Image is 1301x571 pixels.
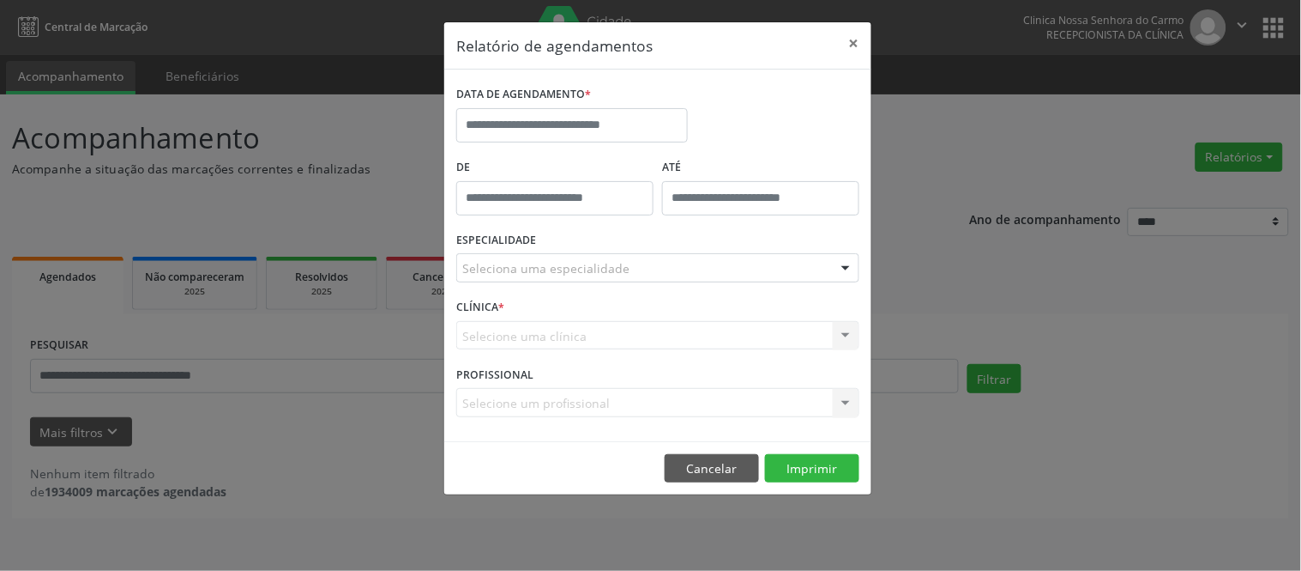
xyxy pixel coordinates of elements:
span: Seleciona uma especialidade [462,259,629,277]
label: De [456,155,654,181]
label: ESPECIALIDADE [456,228,536,254]
button: Close [837,22,871,64]
h5: Relatório de agendamentos [456,34,653,57]
label: PROFISSIONAL [456,361,533,388]
label: DATA DE AGENDAMENTO [456,82,591,108]
label: ATÉ [662,155,859,181]
button: Imprimir [765,454,859,483]
button: Cancelar [665,454,759,483]
label: CLÍNICA [456,295,504,321]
